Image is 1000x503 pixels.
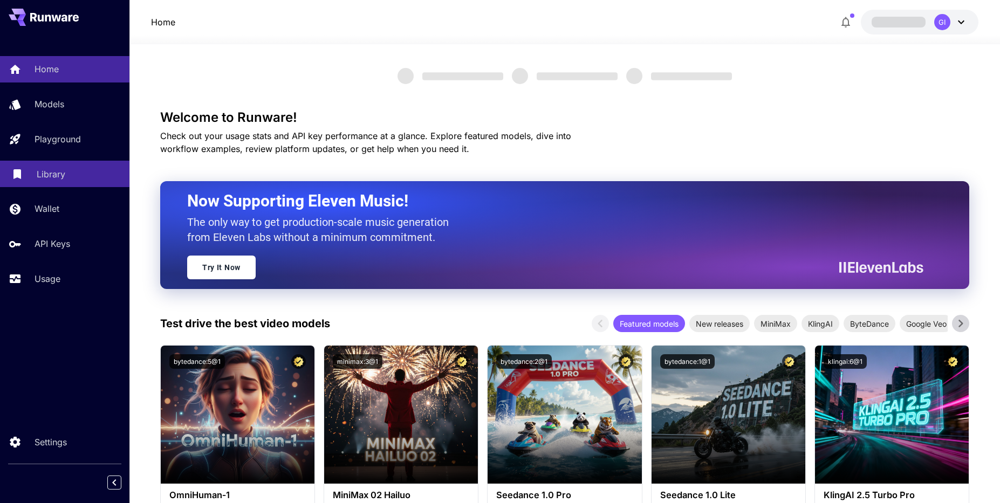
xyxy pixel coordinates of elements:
[324,346,478,484] img: alt
[160,315,330,332] p: Test drive the best video models
[754,315,797,332] div: MiniMax
[187,256,256,279] a: Try It Now
[802,315,839,332] div: KlingAI
[754,318,797,329] span: MiniMax
[815,346,969,484] img: alt
[844,318,895,329] span: ByteDance
[689,318,750,329] span: New releases
[660,354,715,369] button: bytedance:1@1
[333,354,382,369] button: minimax:3@1
[35,436,67,449] p: Settings
[291,354,306,369] button: Certified Model – Vetted for best performance and includes a commercial license.
[660,490,797,500] h3: Seedance 1.0 Lite
[455,354,469,369] button: Certified Model – Vetted for best performance and includes a commercial license.
[35,133,81,146] p: Playground
[802,318,839,329] span: KlingAI
[35,202,59,215] p: Wallet
[333,490,469,500] h3: MiniMax 02 Hailuo
[35,272,60,285] p: Usage
[652,346,805,484] img: alt
[160,130,571,154] span: Check out your usage stats and API key performance at a glance. Explore featured models, dive int...
[187,191,915,211] h2: Now Supporting Eleven Music!
[160,110,969,125] h3: Welcome to Runware!
[151,16,175,29] a: Home
[782,354,797,369] button: Certified Model – Vetted for best performance and includes a commercial license.
[934,14,950,30] div: GI
[187,215,457,245] p: The only way to get production-scale music generation from Eleven Labs without a minimum commitment.
[496,354,552,369] button: bytedance:2@1
[35,237,70,250] p: API Keys
[496,490,633,500] h3: Seedance 1.0 Pro
[613,318,685,329] span: Featured models
[169,354,225,369] button: bytedance:5@1
[107,476,121,490] button: Collapse sidebar
[844,315,895,332] div: ByteDance
[689,315,750,332] div: New releases
[35,63,59,75] p: Home
[169,490,306,500] h3: OmniHuman‑1
[861,10,978,35] button: GI
[946,354,960,369] button: Certified Model – Vetted for best performance and includes a commercial license.
[37,168,65,181] p: Library
[35,98,64,111] p: Models
[824,490,960,500] h3: KlingAI 2.5 Turbo Pro
[613,315,685,332] div: Featured models
[900,318,953,329] span: Google Veo
[619,354,633,369] button: Certified Model – Vetted for best performance and includes a commercial license.
[151,16,175,29] nav: breadcrumb
[161,346,314,484] img: alt
[488,346,641,484] img: alt
[824,354,867,369] button: klingai:6@1
[900,315,953,332] div: Google Veo
[115,473,129,492] div: Collapse sidebar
